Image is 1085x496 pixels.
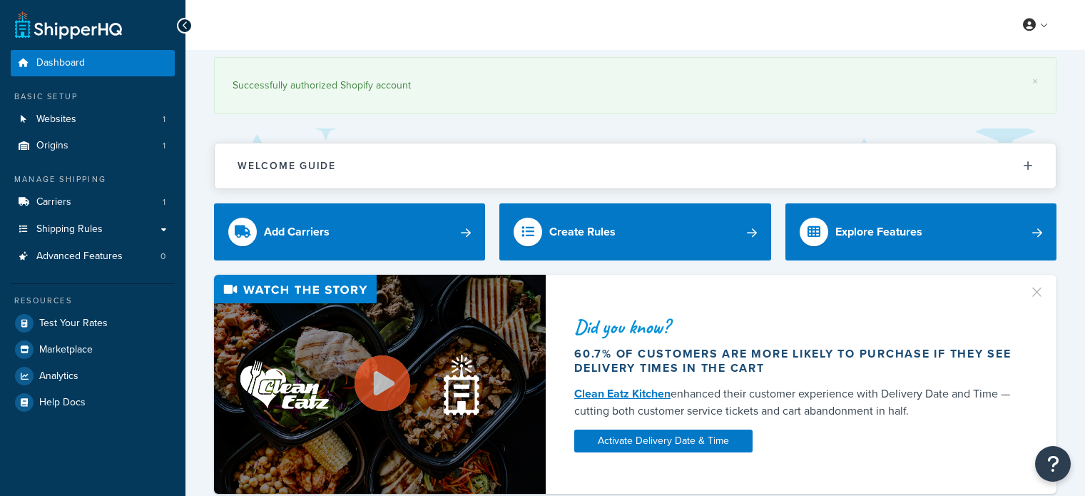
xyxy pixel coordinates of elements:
span: Help Docs [39,397,86,409]
li: Websites [11,106,175,133]
span: Carriers [36,196,71,208]
a: Activate Delivery Date & Time [574,430,753,452]
div: Add Carriers [264,222,330,242]
div: Manage Shipping [11,173,175,186]
a: Explore Features [785,203,1056,260]
span: 1 [163,113,165,126]
span: Origins [36,140,68,152]
div: Basic Setup [11,91,175,103]
a: Carriers1 [11,189,175,216]
span: 1 [163,196,165,208]
a: Marketplace [11,337,175,363]
img: Video thumbnail [214,275,546,494]
a: Create Rules [499,203,770,260]
span: 0 [161,250,165,263]
div: 60.7% of customers are more likely to purchase if they see delivery times in the cart [574,347,1017,375]
a: Shipping Rules [11,216,175,243]
span: Test Your Rates [39,318,108,330]
div: Explore Features [835,222,922,242]
span: Analytics [39,370,78,383]
a: Add Carriers [214,203,485,260]
span: 1 [163,140,165,152]
h2: Welcome Guide [238,161,336,171]
div: Resources [11,295,175,307]
div: Create Rules [549,222,616,242]
span: Advanced Features [36,250,123,263]
li: Carriers [11,189,175,216]
span: Shipping Rules [36,223,103,236]
span: Marketplace [39,344,93,356]
a: × [1032,76,1038,87]
button: Welcome Guide [215,143,1056,188]
span: Dashboard [36,57,85,69]
button: Open Resource Center [1035,446,1071,482]
div: Successfully authorized Shopify account [233,76,1038,96]
a: Test Your Rates [11,310,175,336]
div: enhanced their customer experience with Delivery Date and Time — cutting both customer service ti... [574,385,1017,420]
a: Advanced Features0 [11,243,175,270]
a: Dashboard [11,50,175,76]
a: Clean Eatz Kitchen [574,385,671,402]
a: Analytics [11,363,175,389]
a: Websites1 [11,106,175,133]
div: Did you know? [574,317,1017,337]
a: Origins1 [11,133,175,159]
a: Help Docs [11,390,175,415]
span: Websites [36,113,76,126]
li: Origins [11,133,175,159]
li: Advanced Features [11,243,175,270]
